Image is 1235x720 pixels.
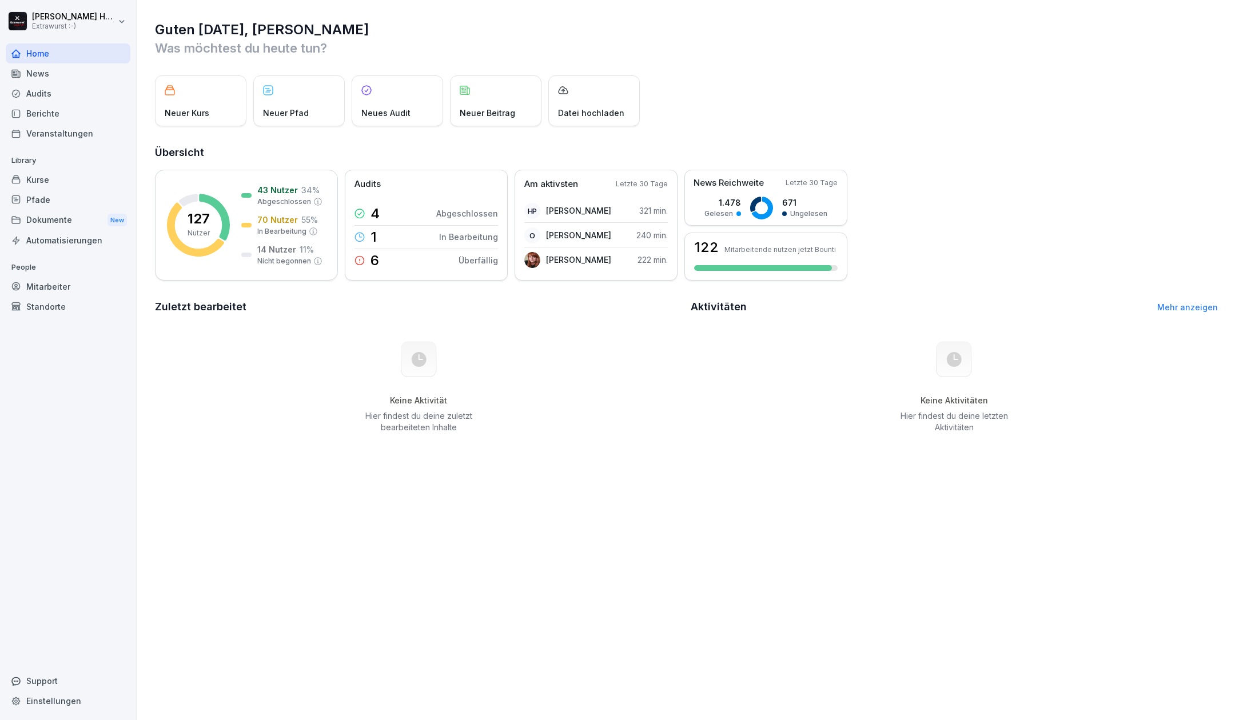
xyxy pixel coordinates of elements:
[107,214,127,227] div: New
[436,207,498,219] p: Abgeschlossen
[439,231,498,243] p: In Bearbeitung
[257,243,296,255] p: 14 Nutzer
[897,395,1012,406] h5: Keine Aktivitäten
[694,241,719,254] h3: 122
[155,299,683,315] h2: Zuletzt bearbeitet
[782,197,827,209] p: 671
[546,205,611,217] p: [PERSON_NAME]
[6,258,130,277] p: People
[6,230,130,250] a: Automatisierungen
[257,184,298,196] p: 43 Nutzer
[6,297,130,317] a: Standorte
[704,197,741,209] p: 1.478
[301,214,318,226] p: 55 %
[704,209,733,219] p: Gelesen
[1157,302,1218,312] a: Mehr anzeigen
[6,190,130,210] a: Pfade
[32,12,115,22] p: [PERSON_NAME] Hagebaum
[546,229,611,241] p: [PERSON_NAME]
[524,252,540,268] img: pdj74pvtybk7b5lnb0qc9ttv.png
[6,123,130,143] a: Veranstaltungen
[361,107,411,119] p: Neues Audit
[786,178,838,188] p: Letzte 30 Tage
[897,410,1012,433] p: Hier findest du deine letzten Aktivitäten
[6,691,130,711] a: Einstellungen
[300,243,314,255] p: 11 %
[361,410,476,433] p: Hier findest du deine zuletzt bearbeiteten Inhalte
[6,63,130,83] a: News
[6,277,130,297] a: Mitarbeiter
[691,299,747,315] h2: Aktivitäten
[301,184,320,196] p: 34 %
[460,107,515,119] p: Neuer Beitrag
[257,226,306,237] p: In Bearbeitung
[6,210,130,231] div: Dokumente
[257,256,311,266] p: Nicht begonnen
[524,227,540,243] div: O
[638,254,668,266] p: 222 min.
[165,107,209,119] p: Neuer Kurs
[636,229,668,241] p: 240 min.
[257,214,298,226] p: 70 Nutzer
[694,177,764,190] p: News Reichweite
[6,671,130,691] div: Support
[6,43,130,63] a: Home
[188,228,210,238] p: Nutzer
[370,254,379,267] p: 6
[724,245,836,254] p: Mitarbeitende nutzen jetzt Bounti
[155,39,1218,57] p: Was möchtest du heute tun?
[32,22,115,30] p: Extrawurst :-)
[370,207,380,221] p: 4
[6,210,130,231] a: DokumenteNew
[616,179,668,189] p: Letzte 30 Tage
[188,212,210,226] p: 127
[361,395,476,406] h5: Keine Aktivität
[263,107,309,119] p: Neuer Pfad
[639,205,668,217] p: 321 min.
[6,83,130,103] a: Audits
[546,254,611,266] p: [PERSON_NAME]
[354,178,381,191] p: Audits
[524,178,578,191] p: Am aktivsten
[524,203,540,219] div: HP
[6,151,130,170] p: Library
[6,170,130,190] a: Kurse
[257,197,311,207] p: Abgeschlossen
[155,21,1218,39] h1: Guten [DATE], [PERSON_NAME]
[370,230,377,244] p: 1
[558,107,624,119] p: Datei hochladen
[459,254,498,266] p: Überfällig
[6,103,130,123] a: Berichte
[790,209,827,219] p: Ungelesen
[155,145,1218,161] h2: Übersicht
